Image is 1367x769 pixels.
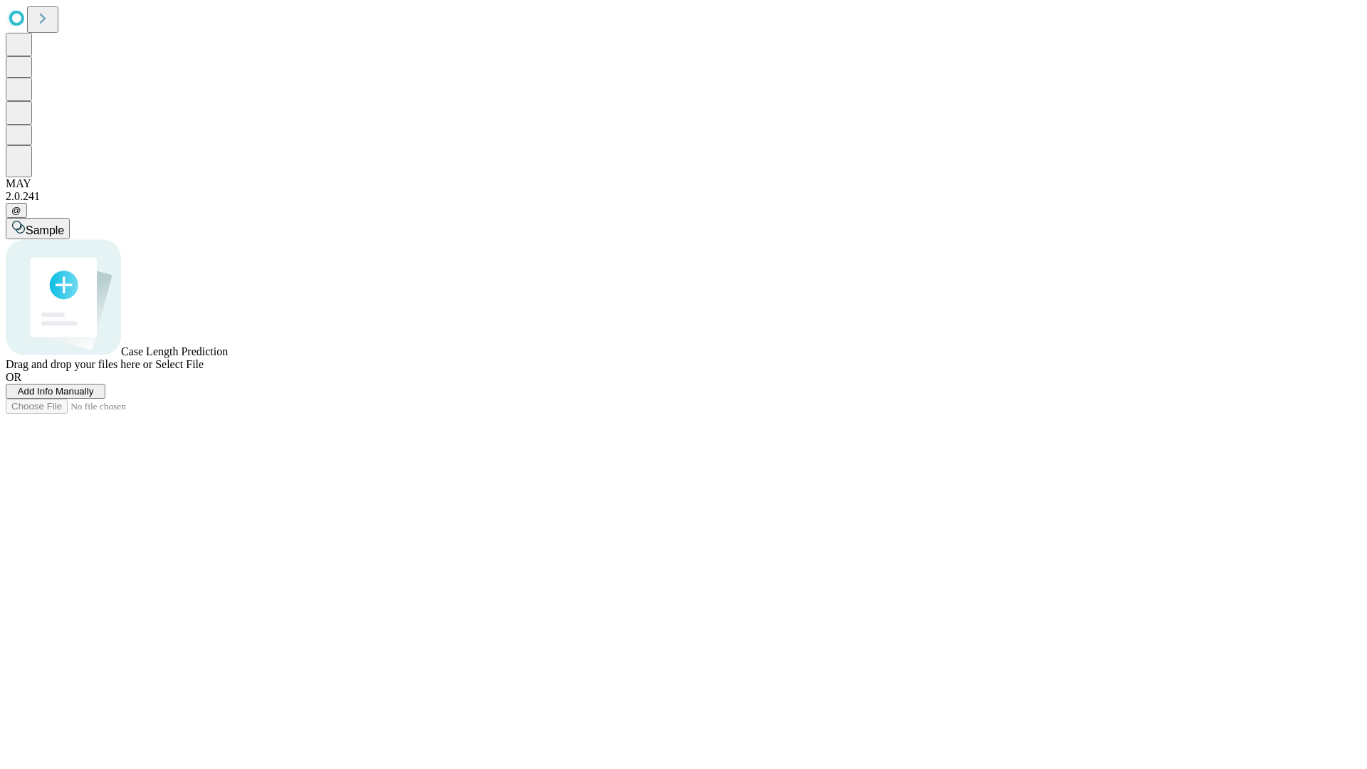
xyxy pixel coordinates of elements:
div: MAY [6,177,1361,190]
button: @ [6,203,27,218]
div: 2.0.241 [6,190,1361,203]
span: Sample [26,224,64,236]
span: Select File [155,358,204,370]
span: Drag and drop your files here or [6,358,152,370]
span: @ [11,205,21,216]
span: Case Length Prediction [121,345,228,357]
span: OR [6,371,21,383]
span: Add Info Manually [18,386,94,397]
button: Add Info Manually [6,384,105,399]
button: Sample [6,218,70,239]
